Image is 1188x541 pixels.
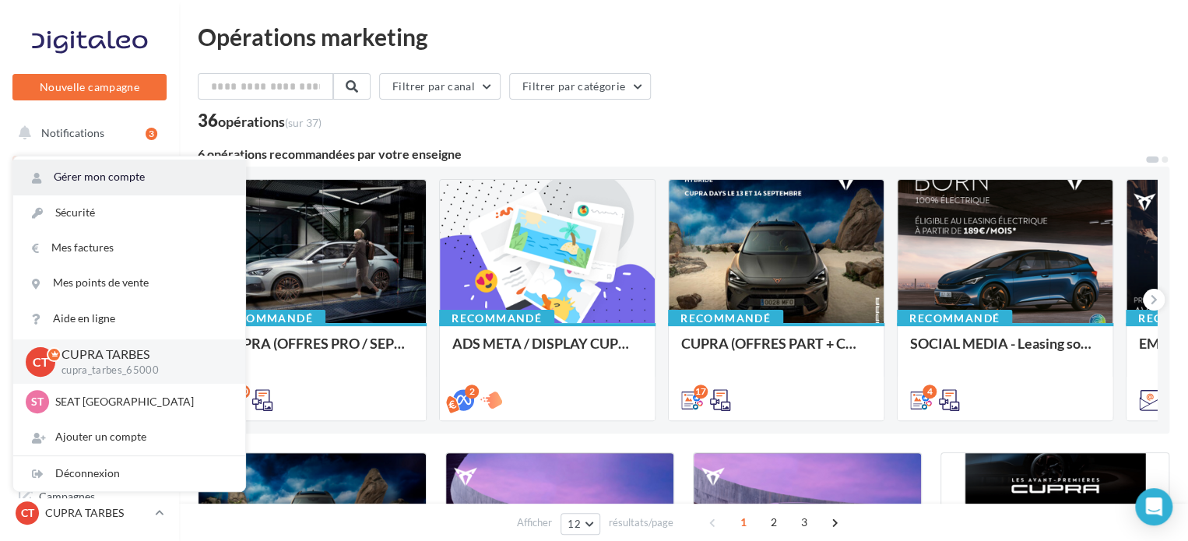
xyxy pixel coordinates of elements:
[568,518,581,530] span: 12
[9,234,170,267] a: Visibilité en ligne
[13,195,245,230] a: Sécurité
[13,456,245,491] div: Déconnexion
[465,385,479,399] div: 2
[45,505,149,521] p: CUPRA TARBES
[12,498,167,528] a: CT CUPRA TARBES
[62,346,220,364] p: CUPRA TARBES
[9,194,170,227] a: Boîte de réception
[33,353,49,371] span: CT
[9,156,170,188] a: Opérations
[923,385,937,399] div: 4
[439,310,554,327] div: Recommandé
[198,25,1169,48] div: Opérations marketing
[761,510,786,535] span: 2
[681,335,871,367] div: CUPRA (OFFRES PART + CUPRA DAYS / SEPT) - SOCIAL MEDIA
[9,350,170,383] a: Médiathèque
[198,112,322,129] div: 36
[897,310,1012,327] div: Recommandé
[13,420,245,455] div: Ajouter un compte
[55,394,227,409] p: SEAT [GEOGRAPHIC_DATA]
[452,335,642,367] div: ADS META / DISPLAY CUPRA DAYS Septembre 2025
[517,515,552,530] span: Afficher
[9,273,170,306] a: Campagnes
[198,148,1144,160] div: 6 opérations recommandées par votre enseigne
[31,394,44,409] span: ST
[41,126,104,139] span: Notifications
[561,513,600,535] button: 12
[9,427,170,473] a: PLV et print personnalisable
[9,311,170,344] a: Contacts
[9,117,163,149] button: Notifications 3
[910,335,1100,367] div: SOCIAL MEDIA - Leasing social électrique - CUPRA Born
[146,128,157,140] div: 3
[13,265,245,300] a: Mes points de vente
[218,114,322,128] div: opérations
[223,335,413,367] div: CUPRA (OFFRES PRO / SEPT) - SOCIAL MEDIA
[285,116,322,129] span: (sur 37)
[1135,488,1172,525] div: Open Intercom Messenger
[9,389,170,422] a: Calendrier
[13,230,245,265] a: Mes factures
[21,505,34,521] span: CT
[609,515,673,530] span: résultats/page
[210,310,325,327] div: Recommandé
[13,301,245,336] a: Aide en ligne
[694,385,708,399] div: 17
[62,364,220,378] p: cupra_tarbes_65000
[12,74,167,100] button: Nouvelle campagne
[13,160,245,195] a: Gérer mon compte
[379,73,501,100] button: Filtrer par canal
[731,510,756,535] span: 1
[509,73,651,100] button: Filtrer par catégorie
[792,510,817,535] span: 3
[668,310,783,327] div: Recommandé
